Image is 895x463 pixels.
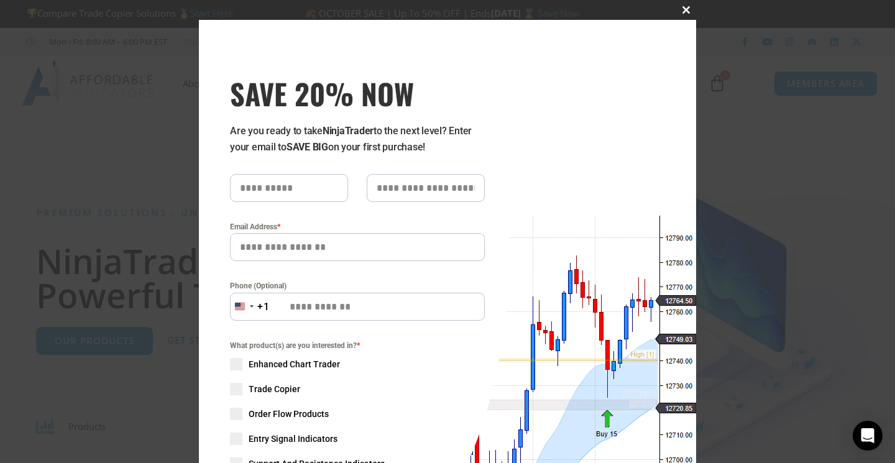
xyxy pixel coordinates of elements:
button: Selected country [230,293,270,321]
label: Entry Signal Indicators [230,433,485,445]
strong: SAVE BIG [287,141,328,153]
span: Trade Copier [249,383,300,395]
span: Entry Signal Indicators [249,433,337,445]
span: Enhanced Chart Trader [249,358,340,370]
span: Order Flow Products [249,408,329,420]
p: Are you ready to take to the next level? Enter your email to on your first purchase! [230,123,485,155]
label: Email Address [230,221,485,233]
div: +1 [257,299,270,315]
label: Enhanced Chart Trader [230,358,485,370]
label: Trade Copier [230,383,485,395]
label: Order Flow Products [230,408,485,420]
label: Phone (Optional) [230,280,485,292]
h3: SAVE 20% NOW [230,76,485,111]
strong: NinjaTrader [323,125,374,137]
div: Open Intercom Messenger [853,421,883,451]
span: What product(s) are you interested in? [230,339,485,352]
